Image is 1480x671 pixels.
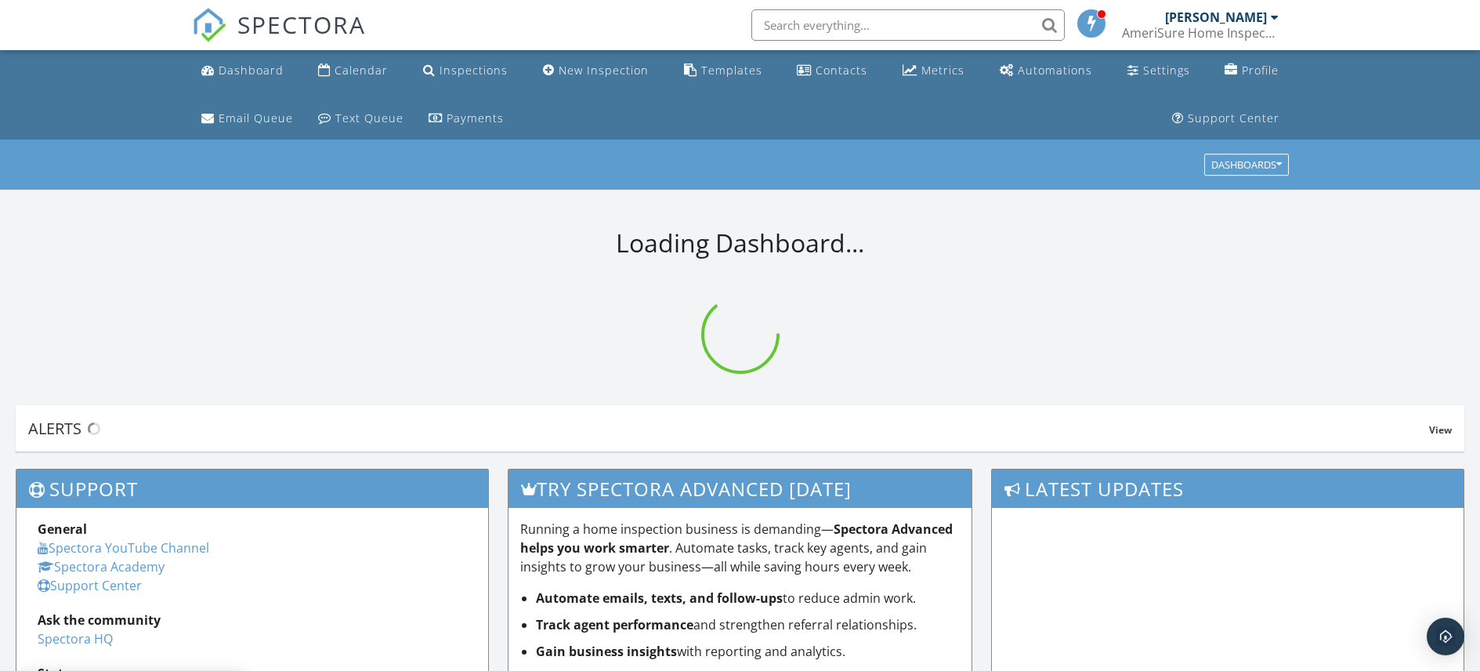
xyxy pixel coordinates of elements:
[38,630,113,647] a: Spectora HQ
[195,104,299,133] a: Email Queue
[192,21,366,54] a: SPECTORA
[440,63,508,78] div: Inspections
[447,111,504,125] div: Payments
[1143,63,1190,78] div: Settings
[195,56,290,85] a: Dashboard
[678,56,769,85] a: Templates
[537,56,655,85] a: New Inspection
[536,589,783,607] strong: Automate emails, texts, and follow-ups
[536,643,677,660] strong: Gain business insights
[993,56,1098,85] a: Automations (Basic)
[335,111,403,125] div: Text Queue
[219,63,284,78] div: Dashboard
[38,611,467,629] div: Ask the community
[1218,56,1285,85] a: Company Profile
[1122,25,1279,41] div: AmeriSure Home Inspection
[38,520,87,538] strong: General
[1204,154,1289,176] button: Dashboards
[422,104,510,133] a: Payments
[1165,9,1267,25] div: [PERSON_NAME]
[335,63,388,78] div: Calendar
[1121,56,1196,85] a: Settings
[28,418,1429,439] div: Alerts
[38,558,165,575] a: Spectora Academy
[520,520,959,576] p: Running a home inspection business is demanding— . Automate tasks, track key agents, and gain ins...
[992,470,1464,508] h3: Latest Updates
[536,589,959,608] li: to reduce admin work.
[1166,104,1286,133] a: Support Center
[536,642,959,661] li: with reporting and analytics.
[816,63,867,78] div: Contacts
[1211,160,1282,171] div: Dashboards
[701,63,762,78] div: Templates
[16,470,488,508] h3: Support
[536,616,693,633] strong: Track agent performance
[312,104,410,133] a: Text Queue
[1242,63,1279,78] div: Profile
[237,8,366,41] span: SPECTORA
[38,577,142,594] a: Support Center
[219,111,293,125] div: Email Queue
[559,63,649,78] div: New Inspection
[520,520,953,557] strong: Spectora Advanced helps you work smarter
[312,56,394,85] a: Calendar
[417,56,514,85] a: Inspections
[896,56,971,85] a: Metrics
[508,470,971,508] h3: Try spectora advanced [DATE]
[1018,63,1092,78] div: Automations
[751,9,1065,41] input: Search everything...
[38,539,209,557] a: Spectora YouTube Channel
[1188,111,1279,125] div: Support Center
[921,63,964,78] div: Metrics
[1427,618,1464,655] div: Open Intercom Messenger
[192,8,226,42] img: The Best Home Inspection Software - Spectora
[1429,423,1452,437] span: View
[536,615,959,634] li: and strengthen referral relationships.
[791,56,874,85] a: Contacts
